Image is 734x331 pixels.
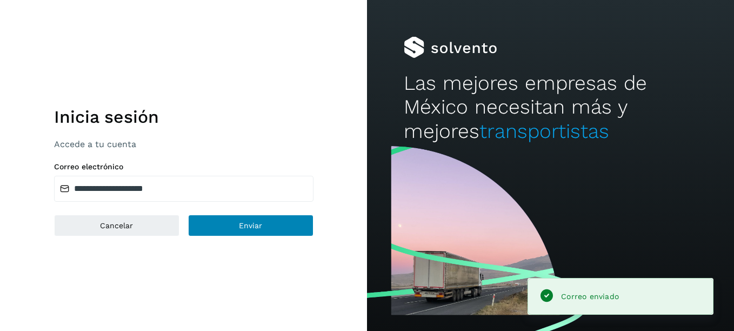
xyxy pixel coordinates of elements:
[479,120,609,143] span: transportistas
[561,292,619,301] span: Correo enviado
[404,71,697,143] h2: Las mejores empresas de México necesitan más y mejores
[54,215,179,236] button: Cancelar
[54,139,313,149] p: Accede a tu cuenta
[54,162,313,171] label: Correo electrónico
[100,222,133,229] span: Cancelar
[239,222,262,229] span: Enviar
[54,107,313,127] h1: Inicia sesión
[188,215,313,236] button: Enviar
